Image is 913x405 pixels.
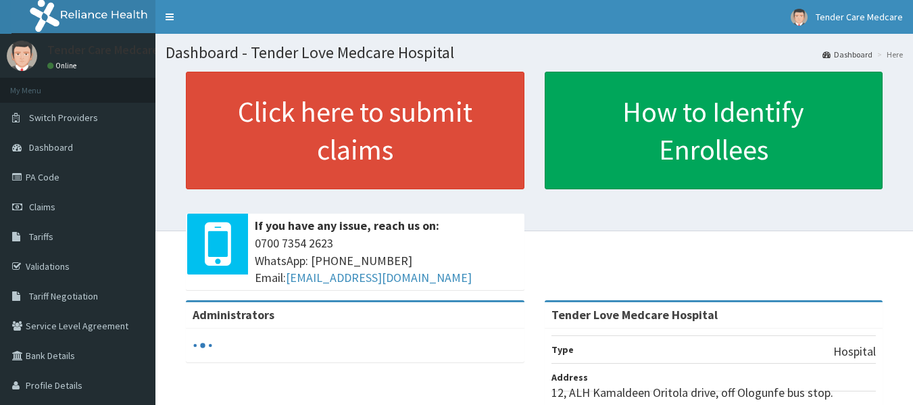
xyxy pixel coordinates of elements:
strong: Tender Love Medcare Hospital [551,307,718,323]
b: If you have any issue, reach us on: [255,218,439,233]
a: [EMAIL_ADDRESS][DOMAIN_NAME] [286,270,472,285]
b: Administrators [193,307,274,323]
b: Address [551,371,588,383]
span: Dashboard [29,141,73,153]
img: User Image [791,9,808,26]
li: Here [874,49,903,60]
span: Switch Providers [29,112,98,124]
span: Claims [29,201,55,213]
a: Dashboard [822,49,872,60]
img: User Image [7,41,37,71]
p: Tender Care Medcare [47,44,159,56]
span: 0700 7354 2623 WhatsApp: [PHONE_NUMBER] Email: [255,235,518,287]
svg: audio-loading [193,335,213,356]
span: Tariff Negotiation [29,290,98,302]
a: Online [47,61,80,70]
b: Type [551,343,574,356]
span: Tariffs [29,231,53,243]
h1: Dashboard - Tender Love Medcare Hospital [166,44,903,62]
a: Click here to submit claims [186,72,524,189]
p: Hospital [833,343,876,360]
span: Tender Care Medcare [816,11,903,23]
a: How to Identify Enrollees [545,72,883,189]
